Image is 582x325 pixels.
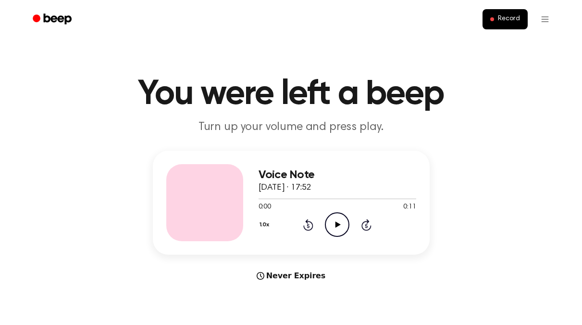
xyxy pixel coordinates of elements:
[403,202,416,212] span: 0:11
[153,270,430,282] div: Never Expires
[259,217,273,233] button: 1.0x
[259,183,311,192] span: [DATE] · 17:52
[498,15,520,24] span: Record
[533,8,557,31] button: Open menu
[26,10,80,29] a: Beep
[259,169,416,182] h3: Voice Note
[45,77,537,112] h1: You were left a beep
[107,119,476,135] p: Turn up your volume and press play.
[483,9,527,29] button: Record
[259,202,271,212] span: 0:00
